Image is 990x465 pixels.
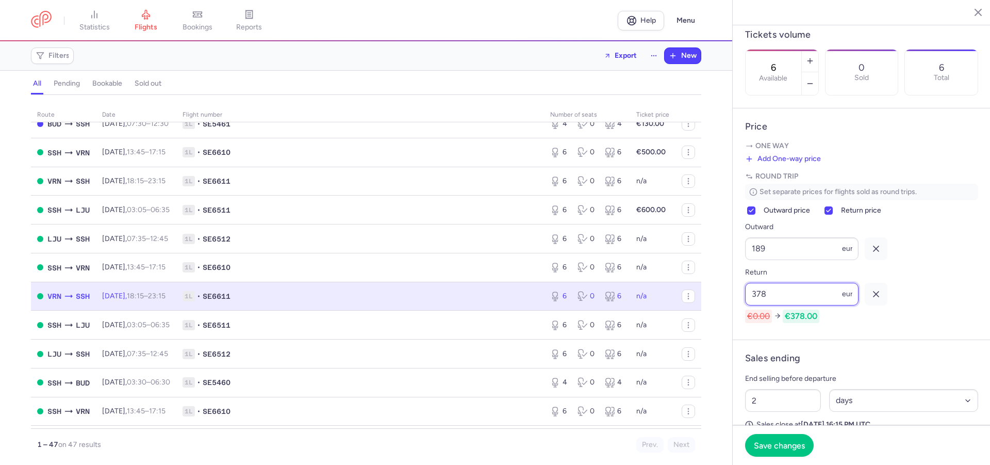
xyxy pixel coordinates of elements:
[636,378,647,387] span: n/a
[79,23,110,32] span: statistics
[47,147,61,158] span: SSH
[31,107,96,123] th: route
[127,320,170,329] span: –
[801,420,870,429] strong: [DATE] 16:15 PM UTC
[76,118,90,130] span: SSH
[183,349,195,359] span: 1L
[102,349,168,358] span: [DATE],
[577,349,597,359] div: 0
[605,205,624,215] div: 6
[102,234,168,243] span: [DATE],
[149,148,166,156] time: 17:15
[47,175,61,187] span: VRN
[636,148,666,156] strong: €500.00
[197,205,201,215] span: •
[183,205,195,215] span: 1L
[203,320,230,330] span: SE6511
[76,175,90,187] span: SSH
[127,148,166,156] span: –
[183,176,195,186] span: 1L
[665,48,701,63] button: New
[127,234,168,243] span: –
[577,406,597,416] div: 0
[203,147,230,157] span: SE6610
[597,47,643,64] button: Export
[127,119,169,128] span: –
[550,406,569,416] div: 6
[550,205,569,215] div: 6
[636,205,666,214] strong: €600.00
[745,184,978,200] p: Set separate prices for flights sold as round trips.
[127,119,146,128] time: 07:30
[127,263,166,271] span: –
[577,147,597,157] div: 0
[102,119,169,128] span: [DATE],
[102,407,166,415] span: [DATE],
[203,119,230,129] span: SE5461
[203,262,230,272] span: SE6610
[550,119,569,129] div: 4
[47,406,61,417] span: SSH
[127,407,166,415] span: –
[615,52,637,59] span: Export
[577,119,597,129] div: 0
[745,121,978,133] h4: Price
[127,234,146,243] time: 07:35
[148,292,166,300] time: 23:15
[745,434,814,457] button: Save changes
[577,176,597,186] div: 0
[605,377,624,388] div: 4
[183,119,195,129] span: 1L
[203,377,230,388] span: SE5460
[47,291,61,302] span: VRN
[127,349,168,358] span: –
[183,291,195,301] span: 1L
[854,74,869,82] p: Sold
[747,206,755,215] input: Outward price
[605,147,624,157] div: 6
[745,266,859,279] label: Return
[102,292,166,300] span: [DATE],
[127,320,146,329] time: 03:05
[127,349,146,358] time: 07:35
[550,262,569,272] div: 6
[47,319,61,331] span: SSH
[47,348,61,360] span: LJU
[939,62,944,73] p: 6
[127,292,166,300] span: –
[151,119,169,128] time: 12:30
[47,233,61,245] span: LJU
[135,79,161,88] h4: sold out
[76,348,90,360] span: SSH
[824,206,833,215] input: Return price
[197,176,201,186] span: •
[745,155,821,163] button: Add One-way price
[745,171,978,182] p: Round trip
[102,263,166,271] span: [DATE],
[76,147,90,158] span: VRN
[151,205,170,214] time: 06:35
[102,205,170,214] span: [DATE],
[636,263,647,271] span: n/a
[605,291,624,301] div: 6
[197,119,201,129] span: •
[47,377,61,389] span: SSH
[550,349,569,359] div: 6
[577,377,597,388] div: 0
[577,205,597,215] div: 0
[183,147,195,157] span: 1L
[176,107,544,123] th: Flight number
[550,291,569,301] div: 6
[745,310,772,323] span: €0.00
[48,52,70,60] span: Filters
[577,320,597,330] div: 0
[92,79,122,88] h4: bookable
[76,377,90,389] span: BUD
[197,406,201,416] span: •
[76,291,90,302] span: SSH
[102,177,166,185] span: [DATE],
[183,234,195,244] span: 1L
[842,244,853,253] span: eur
[745,283,859,306] input: ---
[148,177,166,185] time: 23:15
